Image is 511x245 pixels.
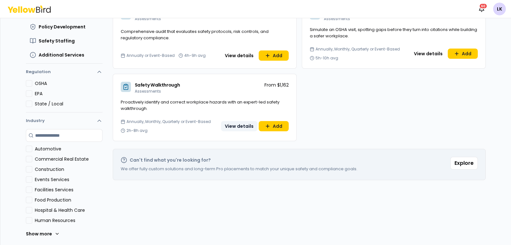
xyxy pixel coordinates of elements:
[35,101,103,107] label: State / Local
[39,38,75,44] span: Safety Staffing
[35,156,103,162] label: Commercial Real Estate
[316,47,400,52] span: Annually, Monthly, Quarterly or Event-Based
[26,80,103,112] div: Regulation
[121,166,357,172] p: We offer fully custom solutions and long-term Pro placements to match your unique safety and comp...
[26,112,103,129] button: Industry
[26,66,103,80] button: Regulation
[26,35,103,47] button: Safety Staffing
[35,176,103,183] label: Events Services
[184,53,206,58] span: 4h-9h avg
[135,16,161,21] span: Assessments
[35,187,103,193] label: Facilities Services
[35,166,103,172] label: Construction
[493,3,506,15] span: LK
[126,53,175,58] span: Annually or Event-Based
[448,49,478,59] button: Add
[126,128,148,133] span: 2h-8h avg
[324,16,350,21] span: Assessments
[450,157,478,170] button: Explore
[39,24,86,30] span: Policy Development
[26,49,103,61] button: Additional Services
[26,227,60,240] button: Show more
[35,80,103,87] label: OSHA
[35,217,103,224] label: Human Resources
[316,56,338,61] span: 5h-10h avg
[479,3,487,9] div: 60
[35,146,103,152] label: Automotive
[126,119,211,124] span: Annually, Monthly, Quarterly or Event-Based
[221,121,257,131] button: View details
[35,207,103,213] label: Hospital & Health Care
[264,82,289,88] p: From $1,162
[259,121,289,131] button: Add
[35,197,103,203] label: Food Production
[121,28,269,41] span: Comprehensive audit that evaluates safety protocols, risk controls, and regulatory compliance.
[26,21,103,33] button: Policy Development
[130,157,211,163] h2: Can't find what you're looking for?
[310,27,477,39] span: Simulate an OSHA visit, spotting gaps before they turn into citations while building a safer work...
[35,90,103,97] label: EPA
[221,50,257,61] button: View details
[121,99,279,111] span: Proactively identify and correct workplace hazards with an expert-led safety walkthrough.
[135,88,161,94] span: Assessments
[475,3,488,15] button: 60
[39,52,84,58] span: Additional Services
[135,82,180,88] span: Safety Walkthrough
[410,49,446,59] button: View details
[259,50,289,61] button: Add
